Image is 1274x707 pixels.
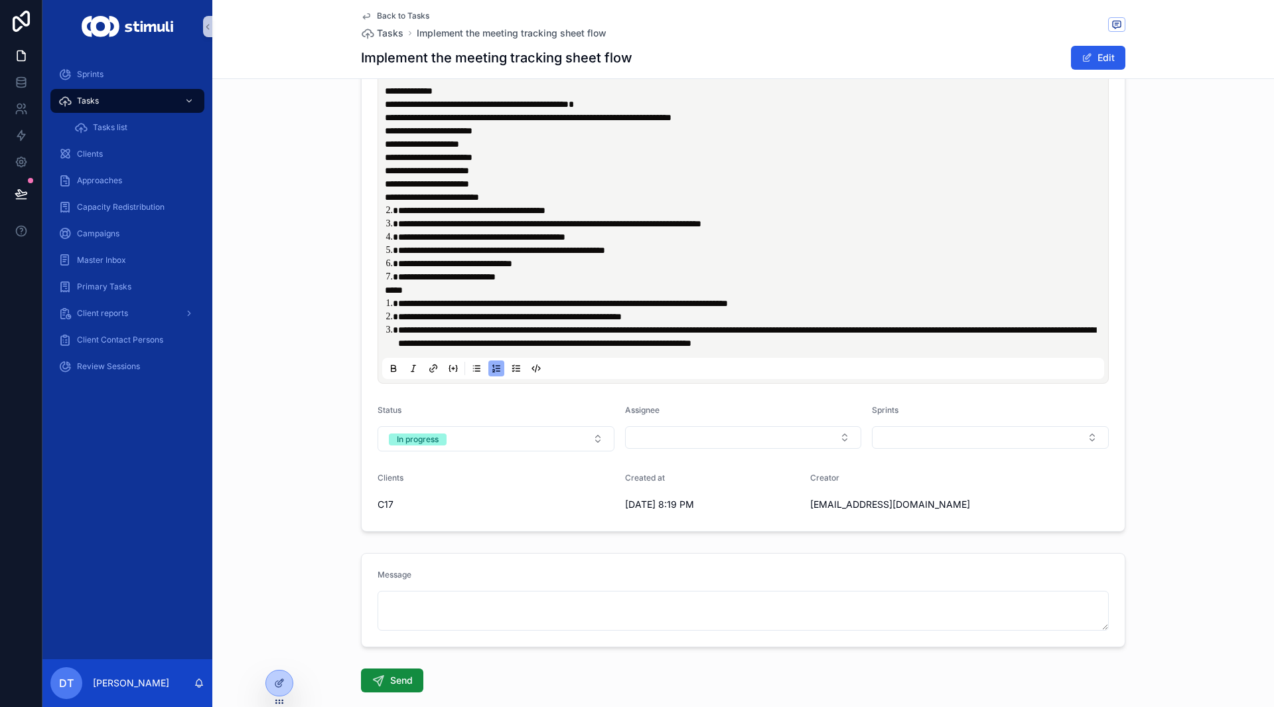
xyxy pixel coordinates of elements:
a: Tasks [50,89,204,113]
span: Tasks [77,96,99,106]
span: Primary Tasks [77,281,131,292]
span: Send [390,674,413,687]
span: [DATE] 8:19 PM [625,498,800,511]
a: Capacity Redistribution [50,195,204,219]
button: Select Button [872,426,1109,449]
span: Client Contact Persons [77,335,163,345]
a: Tasks [361,27,403,40]
a: Implement the meeting tracking sheet flow [417,27,606,40]
span: Message [378,570,411,580]
span: Assignee [625,405,660,415]
span: Tasks [377,27,403,40]
span: Campaigns [77,228,119,239]
a: Approaches [50,169,204,193]
span: DT [59,675,74,691]
span: Back to Tasks [377,11,429,21]
span: [EMAIL_ADDRESS][DOMAIN_NAME] [810,498,985,511]
button: Edit [1071,46,1125,70]
a: Master Inbox [50,248,204,272]
span: C17 [378,498,393,511]
span: Master Inbox [77,255,126,266]
a: Sprints [50,62,204,86]
span: Approaches [77,175,122,186]
button: Select Button [625,426,862,449]
a: Campaigns [50,222,204,246]
a: Review Sessions [50,354,204,378]
a: Client Contact Persons [50,328,204,352]
a: Client reports [50,301,204,325]
a: Clients [50,142,204,166]
h1: Implement the meeting tracking sheet flow [361,48,632,67]
img: App logo [82,16,173,37]
span: Review Sessions [77,361,140,372]
a: Back to Tasks [361,11,429,21]
button: Select Button [378,426,614,451]
div: In progress [397,433,439,445]
span: Sprints [872,405,898,415]
a: Tasks list [66,116,204,139]
button: Send [361,668,423,692]
span: Client reports [77,308,128,319]
span: Creator [810,473,839,483]
p: [PERSON_NAME] [93,676,169,690]
span: Tasks list [93,122,127,133]
a: Primary Tasks [50,275,204,299]
div: scrollable content [42,53,212,396]
span: Clients [77,149,103,159]
span: Clients [378,473,403,483]
span: Status [378,405,401,415]
span: Capacity Redistribution [77,202,165,212]
span: Created at [625,473,665,483]
span: Sprints [77,69,104,80]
